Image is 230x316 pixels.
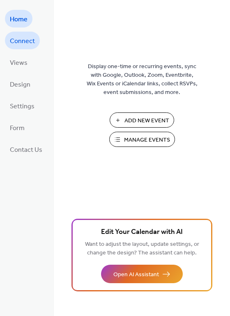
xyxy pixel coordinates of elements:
a: Design [5,75,35,93]
span: Contact Us [10,144,42,156]
span: Open AI Assistant [113,270,159,279]
button: Open AI Assistant [101,265,183,283]
span: Design [10,78,30,91]
a: Contact Us [5,140,47,158]
span: Display one-time or recurring events, sync with Google, Outlook, Zoom, Eventbrite, Wix Events or ... [87,62,198,97]
button: Add New Event [110,112,174,128]
a: Connect [5,32,40,49]
span: Views [10,57,28,69]
span: Home [10,13,28,26]
span: Form [10,122,25,135]
span: Settings [10,100,34,113]
span: Manage Events [124,136,170,144]
span: Edit Your Calendar with AI [101,227,183,238]
span: Want to adjust the layout, update settings, or change the design? The assistant can help. [85,239,199,259]
a: Settings [5,97,39,114]
a: Views [5,53,32,71]
a: Form [5,119,30,136]
a: Home [5,10,32,27]
span: Add New Event [124,117,169,125]
span: Connect [10,35,35,48]
button: Manage Events [109,132,175,147]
